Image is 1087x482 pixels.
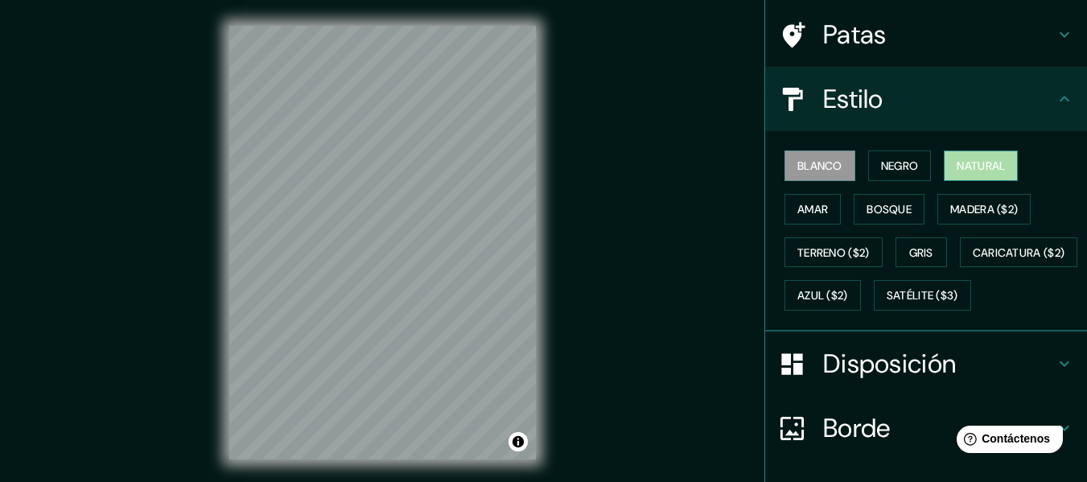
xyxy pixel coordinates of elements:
[823,18,887,51] font: Patas
[867,202,912,216] font: Bosque
[229,26,536,459] canvas: Mapa
[887,289,958,303] font: Satélite ($3)
[765,396,1087,460] div: Borde
[937,194,1031,225] button: Madera ($2)
[909,245,933,260] font: Gris
[765,2,1087,67] div: Patas
[823,411,891,445] font: Borde
[823,347,956,381] font: Disposición
[784,194,841,225] button: Amar
[944,419,1069,464] iframe: Lanzador de widgets de ayuda
[973,245,1065,260] font: Caricatura ($2)
[784,150,855,181] button: Blanco
[797,159,842,173] font: Blanco
[944,150,1018,181] button: Natural
[854,194,924,225] button: Bosque
[797,289,848,303] font: Azul ($2)
[797,202,828,216] font: Amar
[823,82,883,116] font: Estilo
[896,237,947,268] button: Gris
[881,159,919,173] font: Negro
[784,237,883,268] button: Terreno ($2)
[509,432,528,451] button: Activar o desactivar atribución
[765,67,1087,131] div: Estilo
[950,202,1018,216] font: Madera ($2)
[957,159,1005,173] font: Natural
[874,280,971,311] button: Satélite ($3)
[797,245,870,260] font: Terreno ($2)
[784,280,861,311] button: Azul ($2)
[960,237,1078,268] button: Caricatura ($2)
[868,150,932,181] button: Negro
[765,332,1087,396] div: Disposición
